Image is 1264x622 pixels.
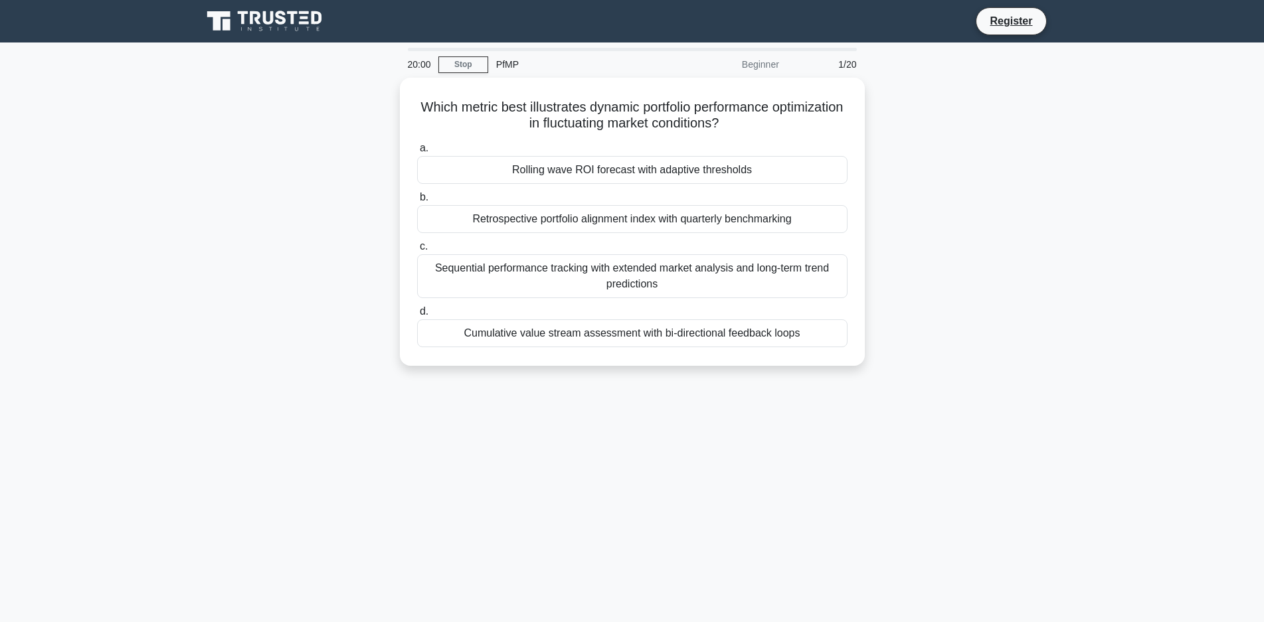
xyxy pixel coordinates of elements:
[671,51,787,78] div: Beginner
[420,240,428,252] span: c.
[420,142,428,153] span: a.
[420,305,428,317] span: d.
[787,51,865,78] div: 1/20
[417,156,848,184] div: Rolling wave ROI forecast with adaptive thresholds
[982,13,1040,29] a: Register
[438,56,488,73] a: Stop
[416,99,849,132] h5: Which metric best illustrates dynamic portfolio performance optimization in fluctuating market co...
[417,254,848,298] div: Sequential performance tracking with extended market analysis and long-term trend predictions
[488,51,671,78] div: PfMP
[420,191,428,202] span: b.
[417,319,848,347] div: Cumulative value stream assessment with bi-directional feedback loops
[400,51,438,78] div: 20:00
[417,205,848,233] div: Retrospective portfolio alignment index with quarterly benchmarking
